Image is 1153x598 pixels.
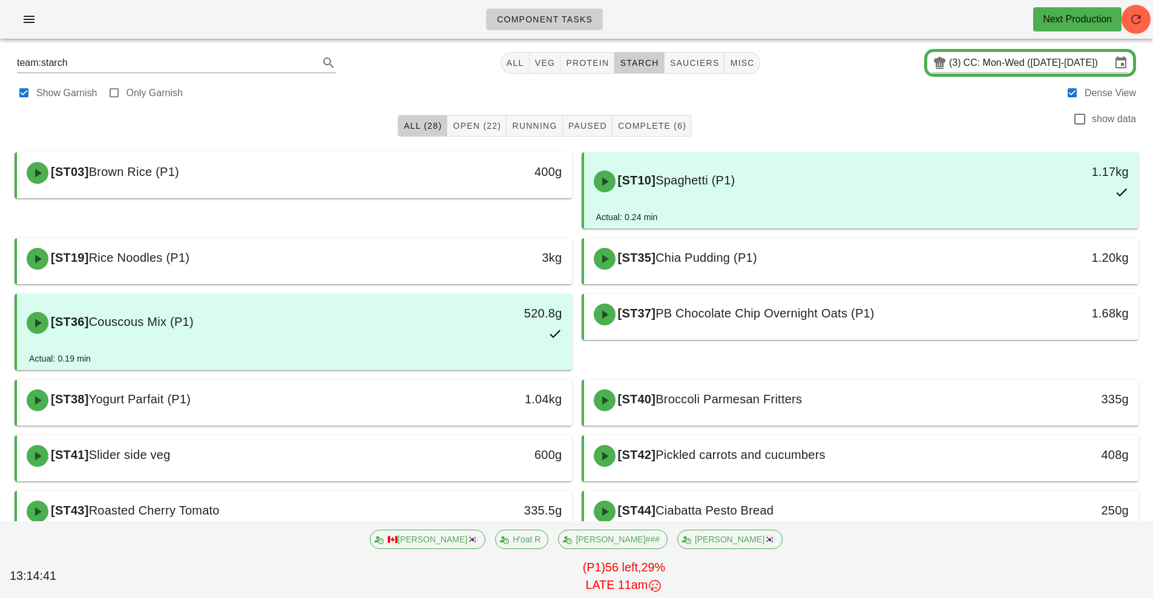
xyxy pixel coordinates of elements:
span: protein [565,58,609,68]
span: Running [511,121,557,131]
span: Broccoli Parmesan Fritters [655,392,802,406]
span: H'oat R [504,530,541,548]
div: 400g [439,162,562,181]
button: protein [560,52,614,74]
label: Show Garnish [36,87,97,99]
span: Paused [568,121,607,131]
button: sauciers [665,52,725,74]
button: All (28) [398,115,447,137]
span: Ciabatta Pesto Bread [655,504,774,517]
div: 335g [1006,389,1129,409]
div: 1.68kg [1006,304,1129,323]
div: 1.04kg [439,389,562,409]
span: [ST03] [48,165,89,178]
span: [ST41] [48,448,89,461]
span: [ST43] [48,504,89,517]
div: 600g [439,445,562,464]
label: Dense View [1085,87,1136,99]
span: [ST19] [48,251,89,264]
button: veg [530,52,561,74]
span: [PERSON_NAME]### [567,530,660,548]
span: veg [534,58,556,68]
span: PB Chocolate Chip Overnight Oats (P1) [655,307,875,320]
span: [ST38] [48,392,89,406]
span: [ST44] [616,504,656,517]
span: [ST10] [616,174,656,187]
button: Complete (6) [613,115,692,137]
div: 408g [1006,445,1129,464]
span: starch [619,58,659,68]
span: Couscous Mix (P1) [89,315,194,328]
span: [ST42] [616,448,656,461]
label: Only Garnish [126,87,183,99]
div: 335.5g [439,501,562,520]
span: Yogurt Parfait (P1) [89,392,191,406]
div: 250g [1006,501,1129,520]
a: Component Tasks [486,8,603,30]
span: 56 left, [605,561,641,574]
span: [ST36] [48,315,89,328]
span: Slider side veg [89,448,171,461]
div: 520.8g [439,304,562,323]
button: starch [614,52,664,74]
div: Next Production [1043,12,1112,27]
div: (P1) 29% [102,556,1146,597]
span: Roasted Cherry Tomato [89,504,220,517]
span: Pickled carrots and cucumbers [655,448,826,461]
div: 3kg [439,248,562,267]
span: Brown Rice (P1) [89,165,179,178]
span: [PERSON_NAME]🇰🇷 [685,530,775,548]
span: Open (22) [452,121,501,131]
span: 🇨🇦[PERSON_NAME]🇰🇷 [378,530,478,548]
span: Spaghetti (P1) [655,174,735,187]
div: 1.20kg [1006,248,1129,267]
button: Running [507,115,562,137]
label: show data [1092,113,1136,125]
div: 1.17kg [1006,162,1129,181]
span: [ST35] [616,251,656,264]
div: LATE 11am [105,576,1143,594]
div: (3) [949,57,964,69]
span: Complete (6) [617,121,686,131]
span: All (28) [403,121,442,131]
span: Rice Noodles (P1) [89,251,190,264]
span: misc [729,58,754,68]
span: [ST37] [616,307,656,320]
button: All [501,52,530,74]
span: Chia Pudding (P1) [655,251,757,264]
div: Actual: 0.24 min [596,210,658,224]
button: Open (22) [447,115,507,137]
div: 13:14:41 [7,565,102,588]
span: Component Tasks [496,15,593,24]
button: Paused [563,115,613,137]
button: misc [724,52,760,74]
span: sauciers [669,58,720,68]
span: [ST40] [616,392,656,406]
div: Actual: 0.19 min [29,352,91,365]
span: All [506,58,524,68]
